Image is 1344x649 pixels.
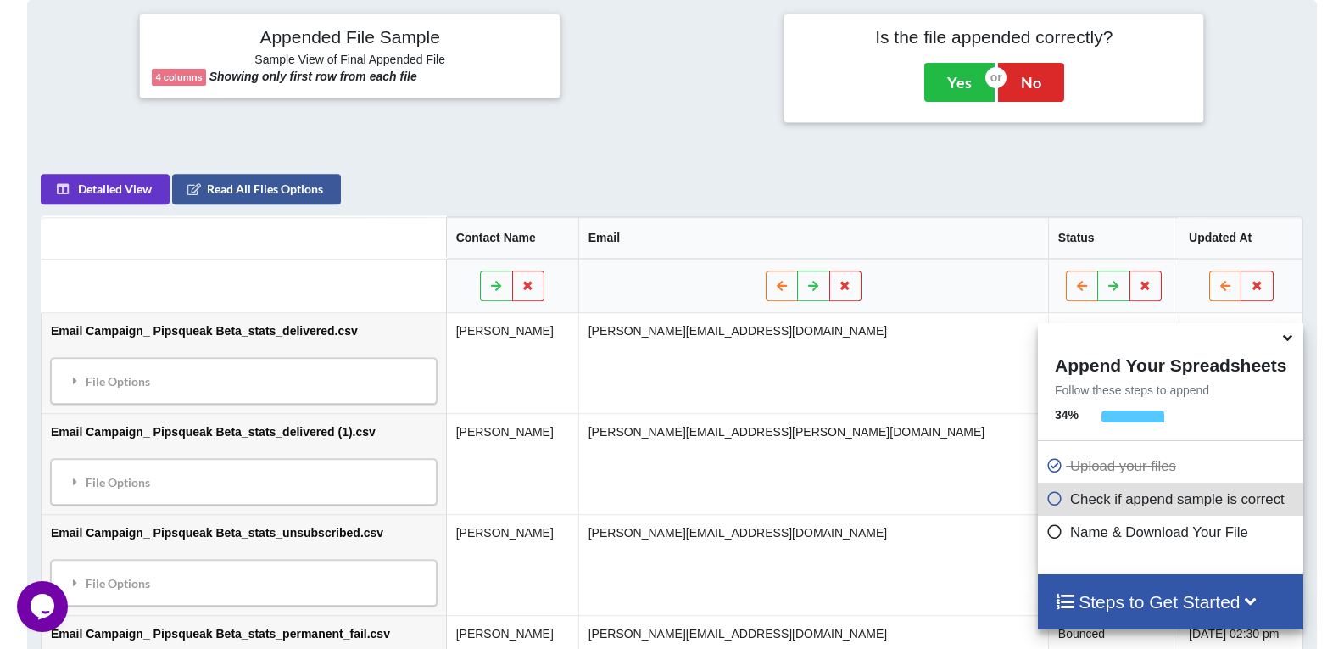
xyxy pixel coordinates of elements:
[578,514,1048,615] td: [PERSON_NAME][EMAIL_ADDRESS][DOMAIN_NAME]
[209,70,417,83] b: Showing only first row from each file
[42,514,446,615] td: Email Campaign_ Pipsqueak Beta_stats_unsubscribed.csv
[1055,591,1286,613] h4: Steps to Get Started
[446,413,578,514] td: [PERSON_NAME]
[1038,382,1303,399] p: Follow these steps to append
[17,581,71,632] iframe: chat widget
[578,313,1048,413] td: [PERSON_NAME][EMAIL_ADDRESS][DOMAIN_NAME]
[578,413,1048,514] td: [PERSON_NAME][EMAIL_ADDRESS][PERSON_NAME][DOMAIN_NAME]
[42,313,446,413] td: Email Campaign_ Pipsqueak Beta_stats_delivered.csv
[56,363,432,399] div: File Options
[924,63,995,102] button: Yes
[152,53,547,70] h6: Sample View of Final Appended File
[1179,313,1302,413] td: [DATE] 02:31 pm
[1048,313,1179,413] td: Clicked
[1048,217,1179,259] th: Status
[172,174,341,204] button: Read All Files Options
[578,217,1048,259] th: Email
[1179,217,1302,259] th: Updated At
[998,63,1064,102] button: No
[155,72,202,82] b: 4 columns
[56,565,432,601] div: File Options
[1055,408,1079,422] b: 34 %
[152,26,547,50] h4: Appended File Sample
[1038,350,1303,376] h4: Append Your Spreadsheets
[41,174,170,204] button: Detailed View
[446,217,578,259] th: Contact Name
[446,514,578,615] td: [PERSON_NAME]
[446,313,578,413] td: [PERSON_NAME]
[56,464,432,500] div: File Options
[42,413,446,514] td: Email Campaign_ Pipsqueak Beta_stats_delivered (1).csv
[796,26,1191,48] h4: Is the file appended correctly?
[1046,456,1299,477] p: Upload your files
[1046,522,1299,543] p: Name & Download Your File
[1046,489,1299,510] p: Check if append sample is correct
